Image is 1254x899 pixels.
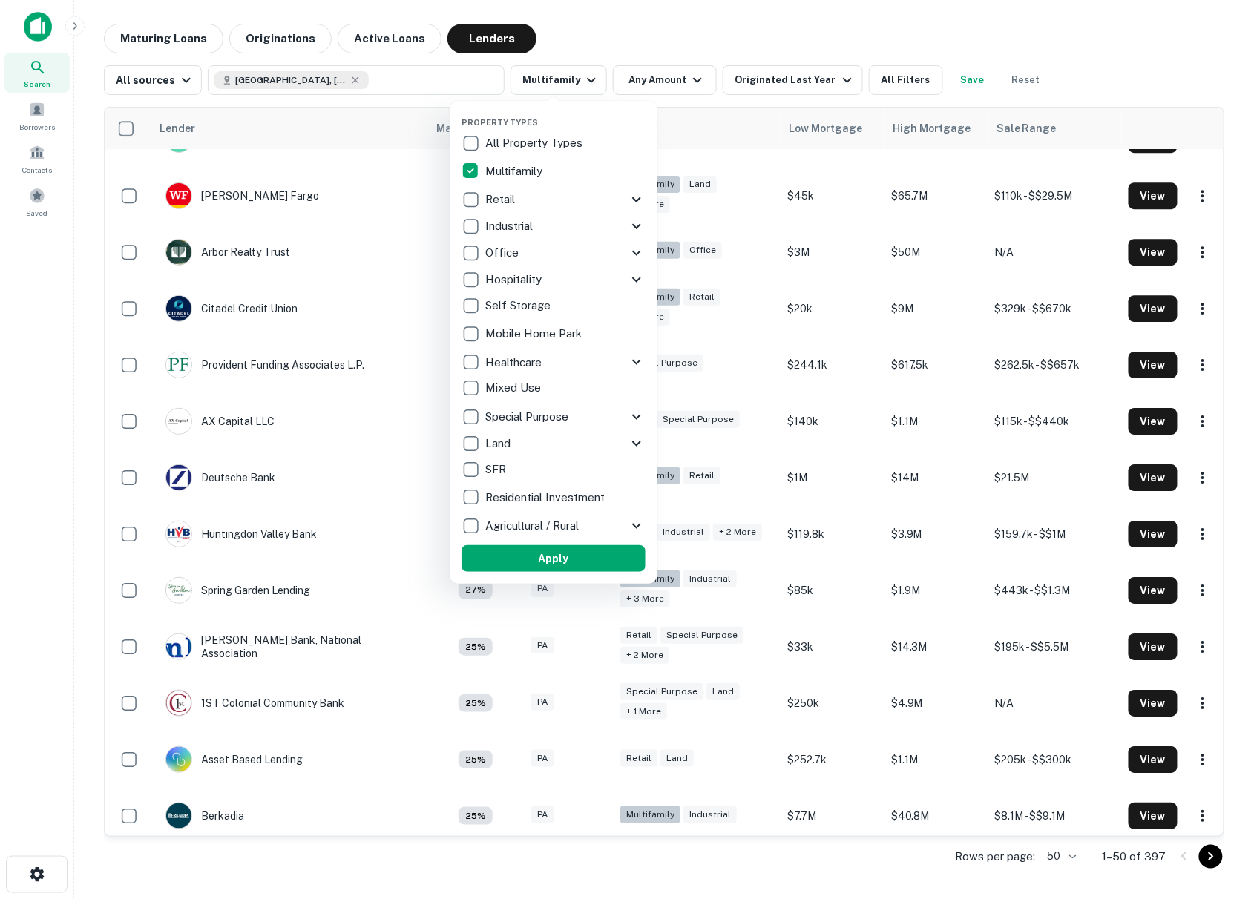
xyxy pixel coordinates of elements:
p: Industrial [485,217,536,235]
p: SFR [485,461,509,478]
p: Multifamily [485,162,545,180]
iframe: Chat Widget [1180,780,1254,852]
div: Special Purpose [462,404,646,430]
p: Hospitality [485,271,545,289]
p: Retail [485,191,518,208]
p: Healthcare [485,354,545,372]
p: Mixed Use [485,379,544,397]
div: Hospitality [462,266,646,293]
span: Property Types [462,118,538,127]
p: All Property Types [485,134,585,152]
div: Office [462,240,646,266]
button: Apply [462,545,646,572]
p: Special Purpose [485,408,571,426]
div: Industrial [462,213,646,240]
p: Mobile Home Park [485,325,585,343]
p: Land [485,435,513,452]
p: Self Storage [485,297,554,315]
div: Agricultural / Rural [462,513,646,539]
p: Office [485,244,522,262]
div: Healthcare [462,349,646,375]
p: Agricultural / Rural [485,517,582,535]
div: Retail [462,186,646,213]
p: Residential Investment [485,489,608,507]
div: Land [462,430,646,457]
